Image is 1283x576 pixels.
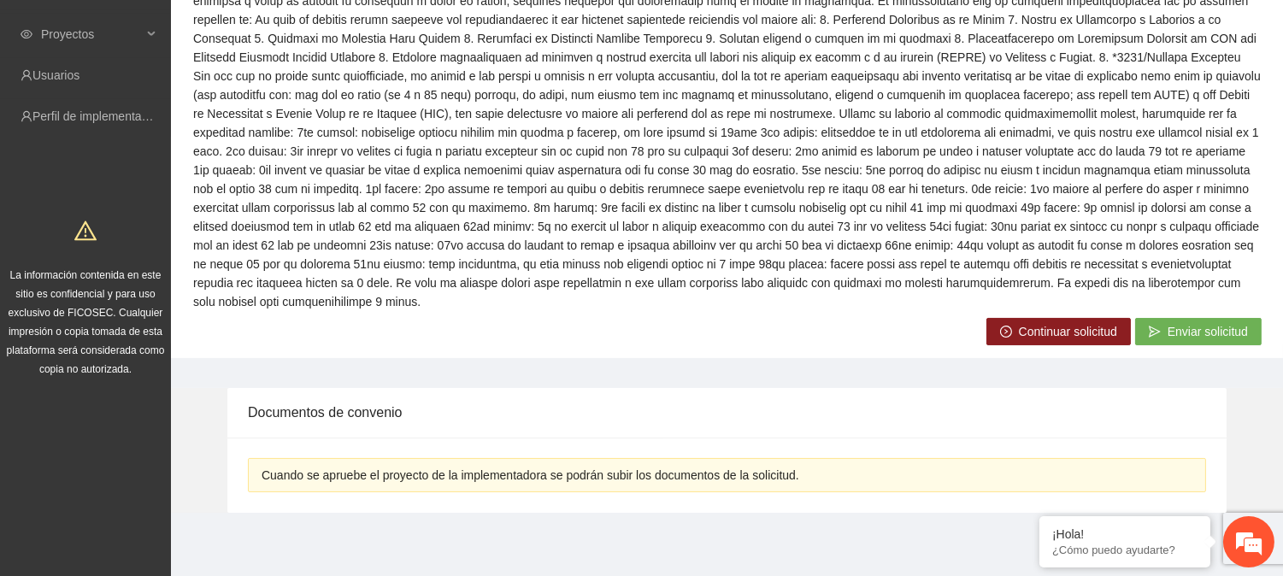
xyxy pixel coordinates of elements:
span: Continuar solicitud [1019,322,1117,341]
button: right-circleContinuar solicitud [986,318,1131,345]
div: Cuando se apruebe el proyecto de la implementadora se podrán subir los documentos de la solicitud. [262,466,1192,485]
span: warning [74,220,97,242]
textarea: Escriba su mensaje y pulse “Intro” [9,390,326,450]
span: eye [21,28,32,40]
span: send [1149,326,1161,339]
a: Perfil de implementadora [32,109,166,123]
div: Documentos de convenio [248,388,1206,437]
span: right-circle [1000,326,1012,339]
div: Minimizar ventana de chat en vivo [280,9,321,50]
span: Enviar solicitud [1168,322,1248,341]
a: Usuarios [32,68,79,82]
div: Chatee con nosotros ahora [89,87,287,109]
span: Estamos en línea. [99,190,236,362]
span: Proyectos [41,17,142,51]
p: ¿Cómo puedo ayudarte? [1052,544,1198,556]
span: La información contenida en este sitio es confidencial y para uso exclusivo de FICOSEC. Cualquier... [7,269,165,375]
div: ¡Hola! [1052,527,1198,541]
button: sendEnviar solicitud [1135,318,1262,345]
